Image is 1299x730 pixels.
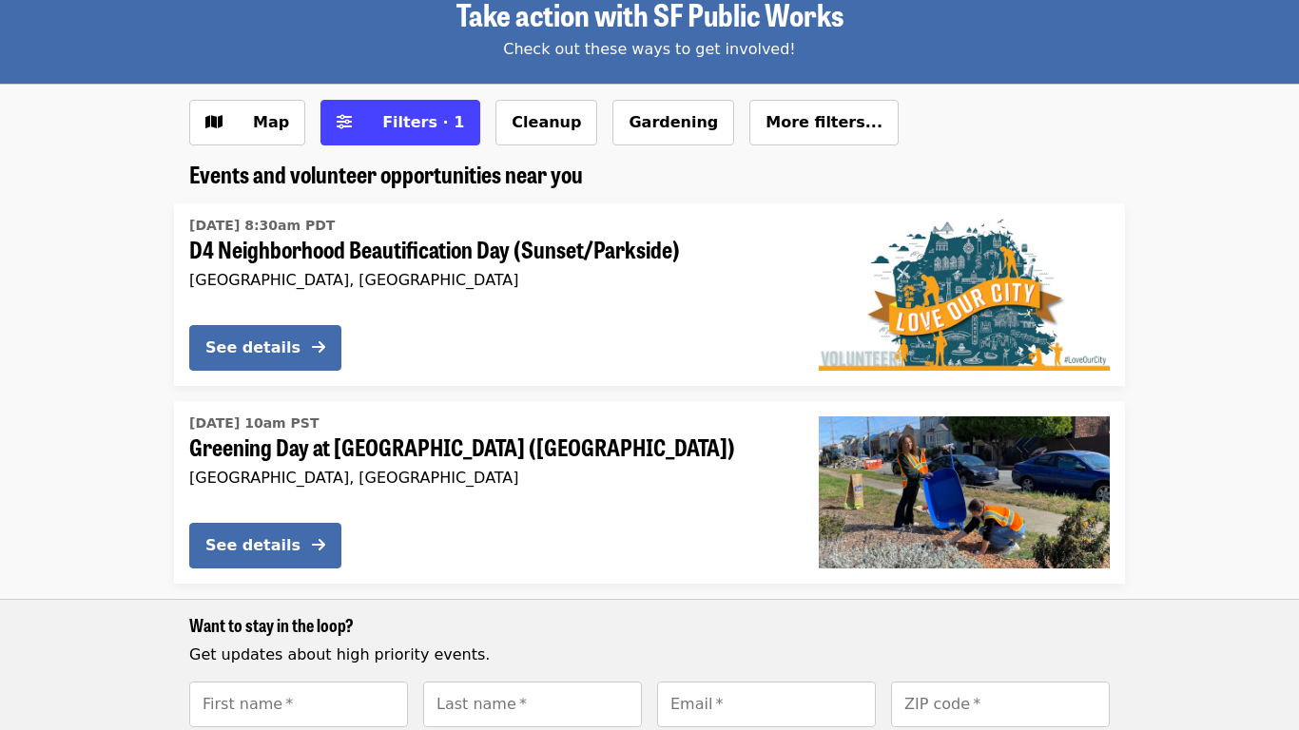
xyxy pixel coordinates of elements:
[205,336,301,359] div: See details
[205,534,301,557] div: See details
[253,113,289,131] span: Map
[189,236,788,263] span: D4 Neighborhood Beautification Day (Sunset/Parkside)
[189,216,335,236] time: [DATE] 8:30am PDT
[189,271,788,289] div: [GEOGRAPHIC_DATA], [GEOGRAPHIC_DATA]
[819,219,1110,371] img: D4 Neighborhood Beautification Day (Sunset/Parkside) organized by SF Public Works
[189,523,341,568] button: See details
[205,113,223,131] i: map icon
[495,100,597,145] button: Cleanup
[819,416,1110,568] img: Greening Day at Sunset Blvd Gardens (36th Ave and Taraval) organized by SF Public Works
[174,401,1125,584] a: See details for "Greening Day at Sunset Blvd Gardens (36th Ave and Taraval)"
[189,645,490,663] span: Get updates about high priority events.
[312,338,325,356] i: arrow-right icon
[174,203,1125,386] a: See details for "D4 Neighborhood Beautification Day (Sunset/Parkside)"
[189,612,354,637] span: Want to stay in the loop?
[189,433,788,461] span: Greening Day at [GEOGRAPHIC_DATA] ([GEOGRAPHIC_DATA])
[189,325,341,371] button: See details
[189,100,305,145] button: Show map view
[189,682,408,727] input: [object Object]
[312,536,325,554] i: arrow-right icon
[189,413,319,433] time: [DATE] 10am PST
[612,100,734,145] button: Gardening
[766,113,882,131] span: More filters...
[749,100,899,145] button: More filters...
[189,38,1110,61] div: Check out these ways to get involved!
[423,682,642,727] input: [object Object]
[337,113,352,131] i: sliders-h icon
[382,113,464,131] span: Filters · 1
[189,469,788,487] div: [GEOGRAPHIC_DATA], [GEOGRAPHIC_DATA]
[320,100,480,145] button: Filters (1 selected)
[891,682,1110,727] input: [object Object]
[657,682,876,727] input: [object Object]
[189,157,583,190] span: Events and volunteer opportunities near you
